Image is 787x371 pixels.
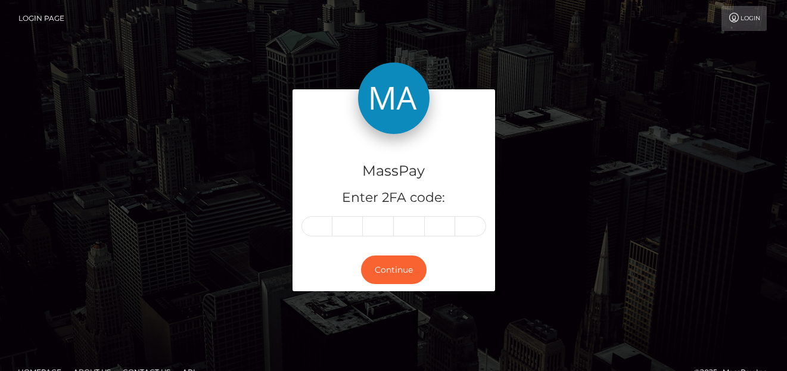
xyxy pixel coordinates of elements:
button: Continue [361,255,427,285]
h5: Enter 2FA code: [301,189,486,207]
h4: MassPay [301,161,486,182]
a: Login Page [18,6,64,31]
img: MassPay [358,63,430,134]
a: Login [721,6,767,31]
